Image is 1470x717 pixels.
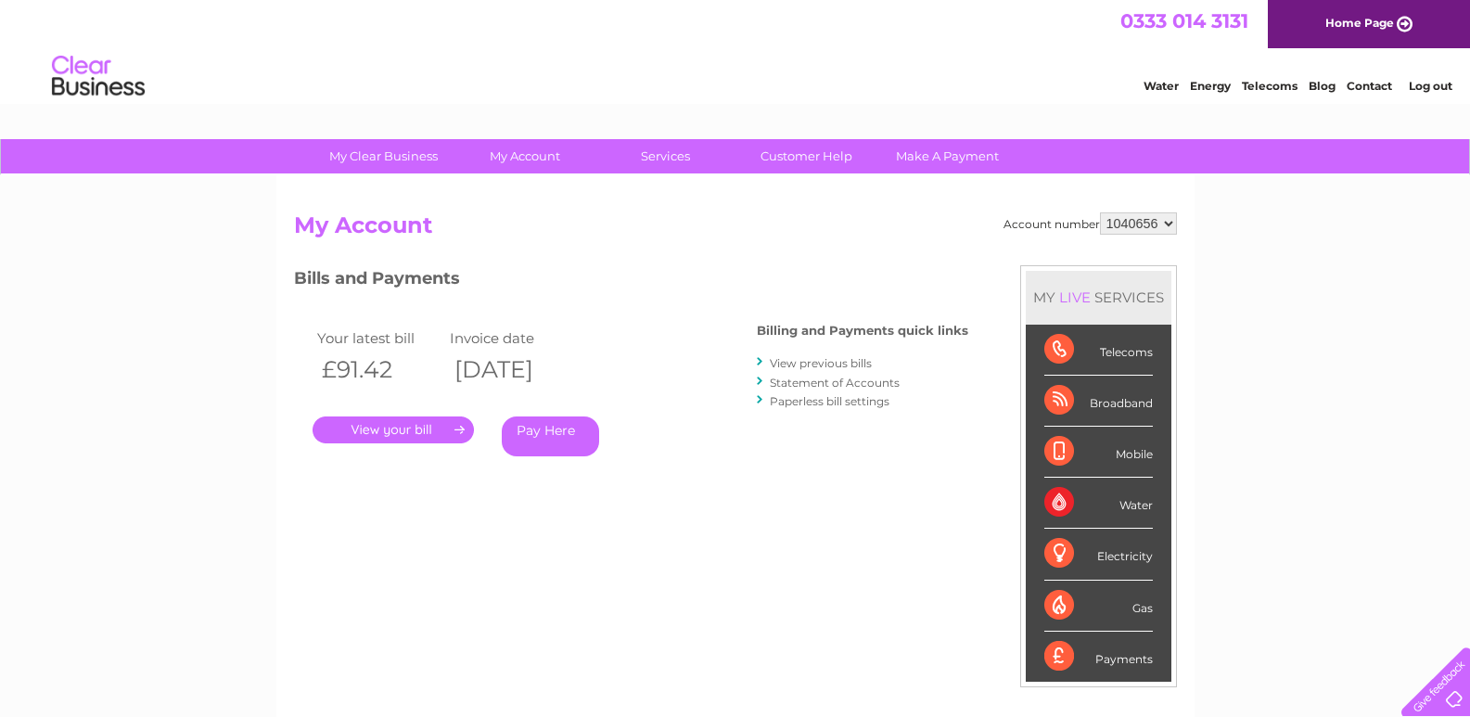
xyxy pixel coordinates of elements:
[1044,325,1153,376] div: Telecoms
[1044,376,1153,427] div: Broadband
[1044,632,1153,682] div: Payments
[1347,79,1392,93] a: Contact
[294,212,1177,248] h2: My Account
[1055,288,1094,306] div: LIVE
[1044,581,1153,632] div: Gas
[1242,79,1297,93] a: Telecoms
[1044,529,1153,580] div: Electricity
[871,139,1024,173] a: Make A Payment
[313,351,446,389] th: £91.42
[1409,79,1452,93] a: Log out
[1044,427,1153,478] div: Mobile
[1120,9,1248,32] a: 0333 014 3131
[1144,79,1179,93] a: Water
[1026,271,1171,324] div: MY SERVICES
[1044,478,1153,529] div: Water
[1190,79,1231,93] a: Energy
[757,324,968,338] h4: Billing and Payments quick links
[770,356,872,370] a: View previous bills
[1309,79,1336,93] a: Blog
[445,351,579,389] th: [DATE]
[730,139,883,173] a: Customer Help
[502,416,599,456] a: Pay Here
[313,416,474,443] a: .
[51,48,146,105] img: logo.png
[294,265,968,298] h3: Bills and Payments
[313,326,446,351] td: Your latest bill
[448,139,601,173] a: My Account
[1003,212,1177,235] div: Account number
[298,10,1174,90] div: Clear Business is a trading name of Verastar Limited (registered in [GEOGRAPHIC_DATA] No. 3667643...
[445,326,579,351] td: Invoice date
[589,139,742,173] a: Services
[770,376,900,390] a: Statement of Accounts
[770,394,889,408] a: Paperless bill settings
[307,139,460,173] a: My Clear Business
